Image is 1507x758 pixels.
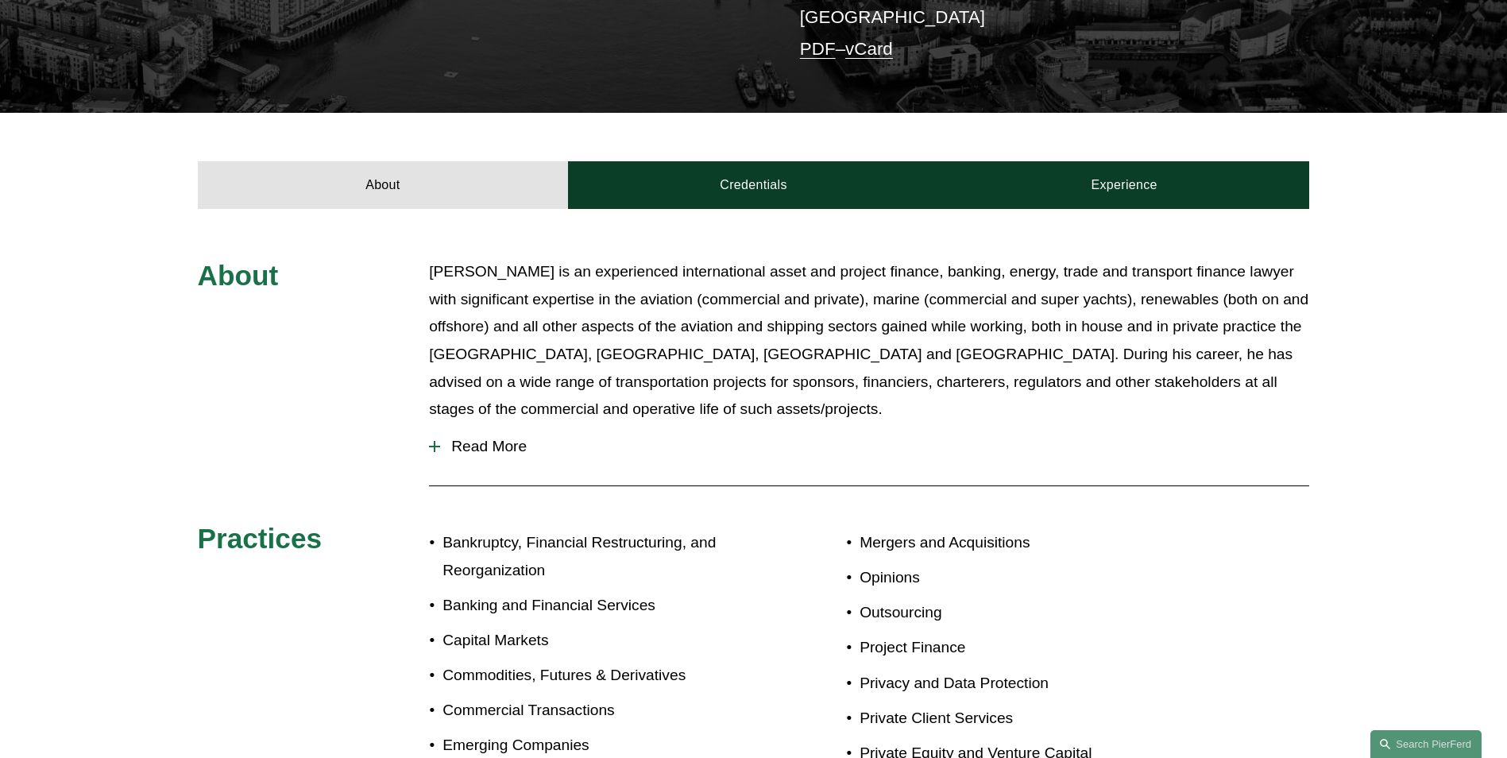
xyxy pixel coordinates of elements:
[1370,730,1482,758] a: Search this site
[800,39,836,59] a: PDF
[860,599,1217,627] p: Outsourcing
[198,161,569,209] a: About
[845,39,893,59] a: vCard
[429,426,1309,467] button: Read More
[860,564,1217,592] p: Opinions
[860,529,1217,557] p: Mergers and Acquisitions
[939,161,1310,209] a: Experience
[860,670,1217,698] p: Privacy and Data Protection
[442,662,753,690] p: Commodities, Futures & Derivatives
[198,523,323,554] span: Practices
[442,592,753,620] p: Banking and Financial Services
[860,705,1217,733] p: Private Client Services
[442,697,753,725] p: Commercial Transactions
[442,627,753,655] p: Capital Markets
[568,161,939,209] a: Credentials
[198,260,279,291] span: About
[442,529,753,584] p: Bankruptcy, Financial Restructuring, and Reorganization
[860,634,1217,662] p: Project Finance
[440,438,1309,455] span: Read More
[429,258,1309,423] p: [PERSON_NAME] is an experienced international asset and project finance, banking, energy, trade a...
